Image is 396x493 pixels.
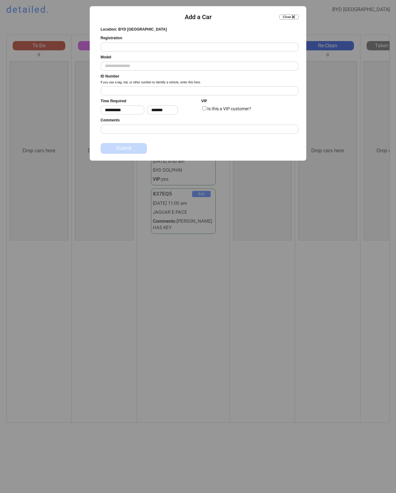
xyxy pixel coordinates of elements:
[101,143,147,154] button: Submit
[101,118,120,123] div: Comments
[101,74,119,79] div: ID Number
[101,27,167,32] div: Location: BYD [GEOGRAPHIC_DATA]
[279,15,299,19] button: Close ✖️
[101,36,122,41] div: Registration
[201,99,207,104] div: VIP
[207,106,251,111] label: Is this a VIP customer?
[185,13,212,21] div: Add a Car
[101,99,126,104] div: Time Required
[101,80,201,85] div: If you use a tag, hat, or other number to identify a vehicle, enter this here.
[101,55,111,60] div: Model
